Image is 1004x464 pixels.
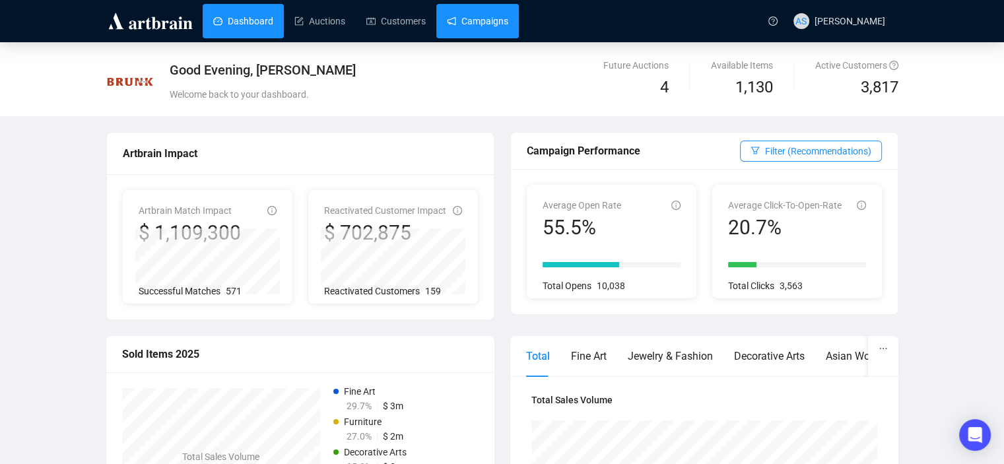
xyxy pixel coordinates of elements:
span: [PERSON_NAME] [815,16,885,26]
span: 3,563 [780,281,803,291]
span: $ 2m [383,431,403,442]
span: AS [795,14,807,28]
span: Fine Art [344,386,376,397]
span: 571 [226,286,242,296]
span: info-circle [857,201,866,210]
div: Future Auctions [603,58,669,73]
span: question-circle [768,17,778,26]
span: Total Clicks [728,281,774,291]
span: Filter (Recommendations) [765,144,871,158]
div: Decorative Arts [734,348,805,364]
div: $ 702,875 [324,220,446,246]
span: Artbrain Match Impact [139,205,232,216]
span: 10,038 [597,281,625,291]
a: Customers [366,4,426,38]
a: Dashboard [213,4,273,38]
span: info-circle [671,201,681,210]
span: 29.7% [347,401,372,411]
span: 4 [660,78,669,96]
span: 1,130 [735,75,773,100]
img: Brunk_logo_primary.png [107,59,153,105]
div: Asian Works of Art [826,348,912,364]
span: Furniture [344,416,382,427]
span: Average Open Rate [543,200,621,211]
span: Successful Matches [139,286,220,296]
span: ellipsis [879,344,888,353]
div: Available Items [711,58,773,73]
span: info-circle [453,206,462,215]
span: Active Customers [815,60,898,71]
h4: Total Sales Volume [182,449,259,464]
span: question-circle [889,61,898,70]
span: 27.0% [347,431,372,442]
span: 3,817 [861,75,898,100]
span: Average Click-To-Open-Rate [728,200,842,211]
div: 20.7% [728,215,842,240]
div: Jewelry & Fashion [628,348,713,364]
div: Campaign Performance [527,143,740,159]
span: Decorative Arts [344,447,407,457]
button: ellipsis [868,336,898,361]
a: Campaigns [447,4,508,38]
div: 55.5% [543,215,621,240]
span: Reactivated Customer Impact [324,205,446,216]
button: Filter (Recommendations) [740,141,882,162]
h4: Total Sales Volume [531,393,877,407]
span: Reactivated Customers [324,286,420,296]
div: Sold Items 2025 [122,346,479,362]
div: Welcome back to your dashboard. [170,87,631,102]
div: Artbrain Impact [123,145,478,162]
div: $ 1,109,300 [139,220,241,246]
div: Fine Art [571,348,607,364]
div: Good Evening, [PERSON_NAME] [170,61,631,79]
span: Total Opens [543,281,591,291]
span: info-circle [267,206,277,215]
span: filter [751,146,760,155]
img: logo [106,11,195,32]
a: Auctions [294,4,345,38]
div: Total [526,348,550,364]
span: $ 3m [383,401,403,411]
div: Open Intercom Messenger [959,419,991,451]
span: 159 [425,286,441,296]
